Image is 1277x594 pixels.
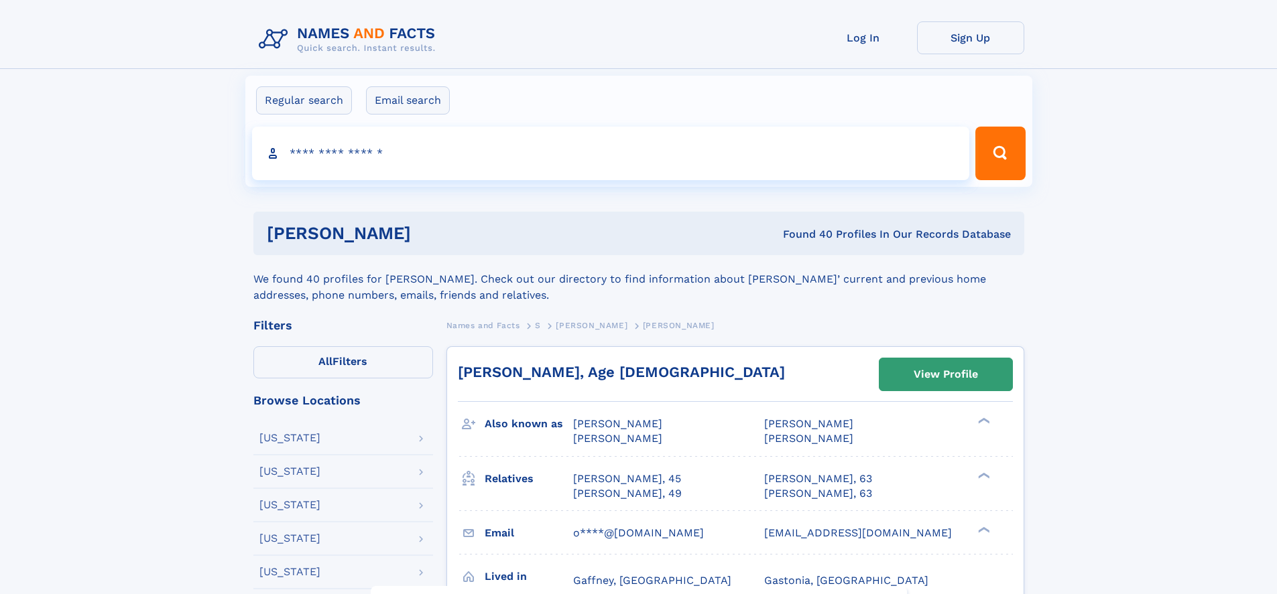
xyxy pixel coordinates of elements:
div: [US_STATE] [259,567,320,577]
span: Gaffney, [GEOGRAPHIC_DATA] [573,574,731,587]
label: Regular search [256,86,352,115]
div: [US_STATE] [259,433,320,443]
label: Email search [366,86,450,115]
a: [PERSON_NAME], 45 [573,471,681,486]
button: Search Button [975,127,1025,180]
a: Names and Facts [446,317,520,333]
div: We found 40 profiles for [PERSON_NAME]. Check out our directory to find information about [PERSON... [253,255,1024,303]
div: Browse Locations [253,394,433,406]
a: [PERSON_NAME], 63 [764,471,872,486]
div: [US_STATE] [259,500,320,510]
span: [PERSON_NAME] [764,432,853,445]
span: S [535,321,541,330]
div: View Profile [914,359,978,390]
span: [PERSON_NAME] [573,432,662,445]
input: search input [252,127,970,180]
span: [PERSON_NAME] [573,417,662,430]
a: S [535,317,541,333]
div: ❯ [975,525,991,534]
h3: Relatives [485,467,573,490]
div: ❯ [975,471,991,479]
span: [PERSON_NAME] [764,417,853,430]
h3: Email [485,522,573,544]
div: Found 40 Profiles In Our Records Database [597,227,1011,242]
div: ❯ [975,417,991,425]
a: [PERSON_NAME] [556,317,627,333]
h3: Lived in [485,565,573,588]
a: View Profile [879,358,1012,390]
span: [EMAIL_ADDRESS][DOMAIN_NAME] [764,526,952,539]
a: Sign Up [917,21,1024,54]
a: Log In [810,21,917,54]
div: Filters [253,319,433,331]
label: Filters [253,346,433,378]
h3: Also known as [485,413,573,435]
a: [PERSON_NAME], 63 [764,486,872,501]
span: [PERSON_NAME] [643,321,715,330]
span: Gastonia, [GEOGRAPHIC_DATA] [764,574,928,587]
span: All [318,355,332,368]
a: [PERSON_NAME], Age [DEMOGRAPHIC_DATA] [458,364,785,380]
h1: [PERSON_NAME] [267,225,597,242]
span: [PERSON_NAME] [556,321,627,330]
img: Logo Names and Facts [253,21,446,58]
a: [PERSON_NAME], 49 [573,486,682,501]
div: [US_STATE] [259,466,320,477]
div: [US_STATE] [259,533,320,544]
